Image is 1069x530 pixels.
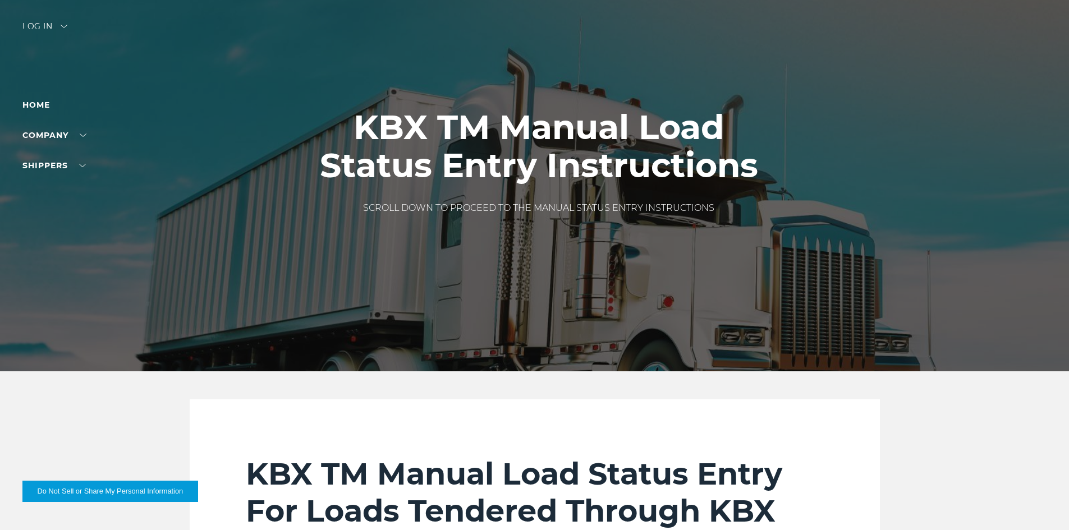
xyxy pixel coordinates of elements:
[22,160,86,170] a: SHIPPERS
[61,25,67,28] img: arrow
[309,201,769,215] p: SCROLL DOWN TO PROCEED TO THE MANUAL STATUS ENTRY INSTRUCTIONS
[22,191,86,201] a: Carriers
[22,22,67,39] div: Log in
[309,108,769,185] h1: KBX TM Manual Load Status Entry Instructions
[22,100,50,110] a: Home
[22,130,86,140] a: Company
[22,481,198,502] button: Do Not Sell or Share My Personal Information
[493,22,577,72] img: kbx logo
